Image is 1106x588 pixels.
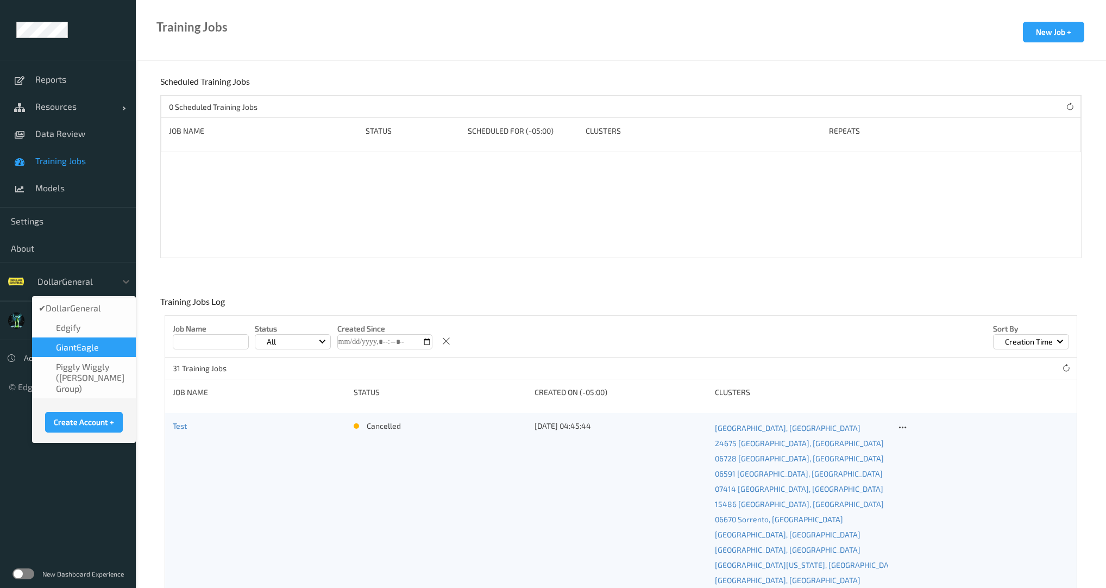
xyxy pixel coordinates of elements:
div: Training Jobs [156,22,228,33]
div: Status [366,126,460,136]
a: [GEOGRAPHIC_DATA], [GEOGRAPHIC_DATA] [715,542,888,558]
a: [GEOGRAPHIC_DATA], [GEOGRAPHIC_DATA] [715,573,888,588]
p: Created Since [337,323,432,334]
a: 07414 [GEOGRAPHIC_DATA], [GEOGRAPHIC_DATA] [715,481,888,497]
a: 06591 [GEOGRAPHIC_DATA], [GEOGRAPHIC_DATA] [715,466,888,481]
p: Sort by [993,323,1069,334]
p: Creation Time [1001,336,1057,347]
p: 0 Scheduled Training Jobs [169,102,257,112]
div: Scheduled for (-05:00) [468,126,578,136]
a: [GEOGRAPHIC_DATA][US_STATE], [GEOGRAPHIC_DATA] [715,558,888,573]
div: Training Jobs Log [160,296,228,315]
a: 06670 Sorrento, [GEOGRAPHIC_DATA] [715,512,888,527]
a: 24675 [GEOGRAPHIC_DATA], [GEOGRAPHIC_DATA] [715,436,888,451]
div: Job Name [169,126,358,136]
p: cancelled [367,421,401,431]
a: [GEOGRAPHIC_DATA], [GEOGRAPHIC_DATA] [715,527,888,542]
div: [DATE] 04:45:44 [535,421,708,431]
a: 06728 [GEOGRAPHIC_DATA], [GEOGRAPHIC_DATA] [715,451,888,466]
button: New Job + [1023,22,1084,42]
a: [GEOGRAPHIC_DATA], [GEOGRAPHIC_DATA] [715,421,888,436]
p: Status [255,323,331,334]
a: 15486 [GEOGRAPHIC_DATA], [GEOGRAPHIC_DATA] [715,497,888,512]
div: status [354,387,527,398]
p: All [263,336,280,347]
div: Clusters [586,126,822,136]
div: clusters [715,387,888,398]
p: 31 Training Jobs [173,363,254,374]
div: Scheduled Training Jobs [160,76,253,95]
div: Repeats [829,126,908,136]
div: Created On (-05:00) [535,387,708,398]
p: Job Name [173,323,249,334]
div: Job Name [173,387,346,398]
a: Test [173,421,187,430]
